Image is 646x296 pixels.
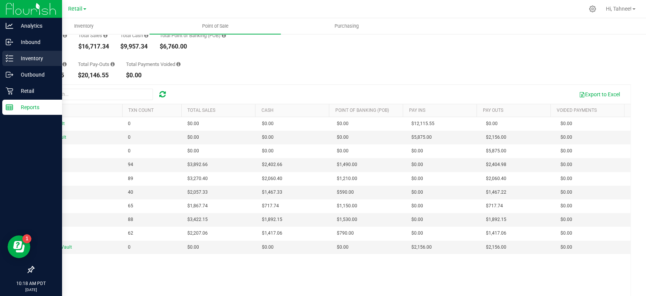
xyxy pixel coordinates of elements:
span: $2,156.00 [411,244,432,251]
span: $0.00 [560,202,572,210]
span: Hi, Tahnee! [606,6,632,12]
span: $0.00 [560,134,572,141]
span: 62 [128,230,133,237]
span: $3,422.15 [187,216,208,223]
inline-svg: Outbound [6,71,13,78]
span: $717.74 [262,202,279,210]
span: $0.00 [560,120,572,127]
span: $0.00 [560,189,572,196]
p: [DATE] [3,287,59,293]
span: 0 [128,244,131,251]
span: 89 [128,175,133,182]
span: $0.00 [411,189,423,196]
p: Inbound [13,38,59,47]
span: $0.00 [262,134,274,141]
span: $0.00 [336,120,348,127]
i: Sum of all successful, non-voided cash payment transaction amounts (excluding tips and transactio... [144,33,148,38]
a: Pay Outs [483,108,503,113]
inline-svg: Retail [6,87,13,95]
div: $20,146.55 [78,72,115,78]
i: Count of all successful payment transactions, possibly including voids, refunds, and cash-back fr... [63,33,67,38]
span: $1,867.74 [187,202,208,210]
i: Sum of all successful, non-voided payment transaction amounts (excluding tips and transaction fee... [103,33,107,38]
span: $1,417.06 [262,230,282,237]
inline-svg: Inbound [6,38,13,46]
span: $5,875.00 [411,134,432,141]
span: $1,150.00 [336,202,357,210]
span: 94 [128,161,133,168]
inline-svg: Analytics [6,22,13,30]
span: $0.00 [560,147,572,155]
span: $2,156.00 [486,134,506,141]
span: $1,530.00 [336,216,357,223]
span: 0 [128,120,131,127]
span: Point of Sale [192,23,239,30]
span: $5,875.00 [486,147,506,155]
p: Analytics [13,21,59,30]
iframe: Resource center [8,235,30,258]
span: $0.00 [560,230,572,237]
span: $0.00 [187,147,199,155]
span: $2,156.00 [486,244,506,251]
a: Total Sales [187,108,215,113]
div: Total Pay-Outs [78,62,115,67]
span: $0.00 [336,134,348,141]
button: Export to Excel [574,88,625,101]
span: 0 [128,147,131,155]
span: $0.00 [262,244,274,251]
span: $3,892.66 [187,161,208,168]
span: $0.00 [411,161,423,168]
p: 10:18 AM PDT [3,280,59,287]
span: Inventory [64,23,104,30]
span: $1,490.00 [336,161,357,168]
span: $1,210.00 [336,175,357,182]
span: $2,060.40 [262,175,282,182]
i: Sum of all cash pay-ins added to tills within the date range. [62,62,67,67]
a: TXN Count [128,108,154,113]
span: $0.00 [411,230,423,237]
span: $717.74 [486,202,503,210]
span: $2,057.33 [187,189,208,196]
a: Point of Banking (POB) [335,108,389,113]
span: 65 [128,202,133,210]
span: $0.00 [187,120,199,127]
inline-svg: Inventory [6,55,13,62]
i: Sum of the successful, non-voided point-of-banking payment transaction amounts, both via payment ... [222,33,226,38]
span: $0.00 [187,134,199,141]
a: Cash [261,108,273,113]
p: Retail [13,86,59,96]
span: $1,417.06 [486,230,506,237]
span: $3,270.40 [187,175,208,182]
span: 88 [128,216,133,223]
a: Purchasing [281,18,412,34]
div: $9,957.34 [120,44,148,50]
span: $0.00 [336,147,348,155]
span: $2,060.40 [486,175,506,182]
span: $0.00 [560,175,572,182]
a: Inventory [18,18,149,34]
span: $2,207.06 [187,230,208,237]
div: Total Payments Voided [126,62,181,67]
span: $590.00 [336,189,353,196]
span: $790.00 [336,230,353,237]
span: $0.00 [262,120,274,127]
div: Total Point of Banking (POB) [160,33,226,38]
span: $0.00 [411,175,423,182]
span: $12,115.55 [411,120,434,127]
span: $1,892.15 [486,216,506,223]
span: $2,402.66 [262,161,282,168]
div: Total Cash [120,33,148,38]
span: 40 [128,189,133,196]
span: $0.00 [560,161,572,168]
span: $0.00 [411,216,423,223]
div: Manage settings [588,5,597,13]
inline-svg: Reports [6,103,13,111]
span: $0.00 [560,244,572,251]
div: $0.00 [126,72,181,78]
a: Pay Ins [409,108,425,113]
input: Search... [39,89,153,100]
span: Purchasing [324,23,369,30]
p: Inventory [13,54,59,63]
span: $2,404.98 [486,161,506,168]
